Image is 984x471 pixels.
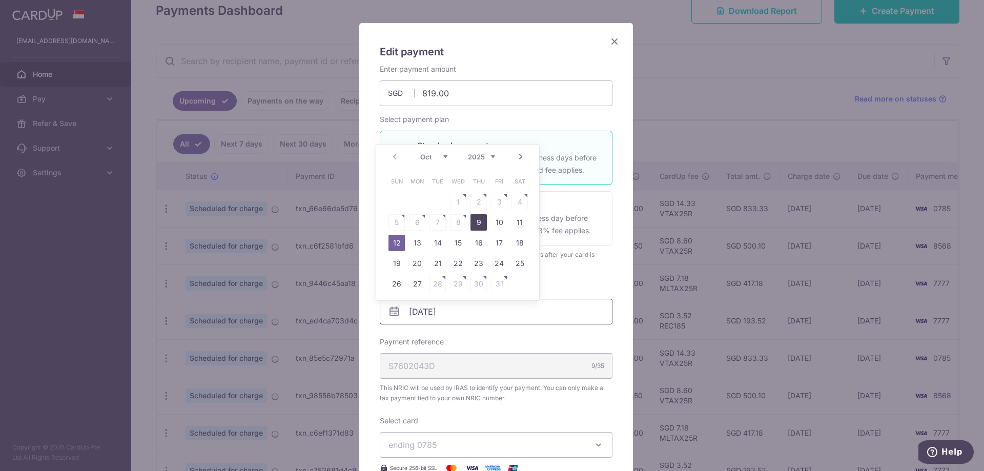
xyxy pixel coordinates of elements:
[380,80,612,106] input: 0.00
[388,88,415,98] span: SGD
[388,440,437,450] span: ending 0785
[380,44,612,60] h5: Edit payment
[380,432,612,458] button: ending 0785
[388,276,405,292] a: 26
[450,255,466,272] a: 22
[388,255,405,272] a: 19
[380,114,449,125] label: Select payment plan
[491,235,507,251] a: 17
[918,440,974,466] iframe: Opens a widget where you can find more information
[470,214,487,231] a: 9
[388,235,405,251] a: 12
[515,151,527,163] a: Next
[429,173,446,190] span: Tuesday
[491,173,507,190] span: Friday
[429,235,446,251] a: 14
[470,255,487,272] a: 23
[380,416,418,426] label: Select card
[409,276,425,292] a: 27
[511,214,528,231] a: 11
[409,173,425,190] span: Monday
[380,299,612,324] input: DD / MM / YYYY
[380,64,456,74] label: Enter payment amount
[388,173,405,190] span: Sunday
[591,361,604,371] div: 9/35
[470,173,487,190] span: Thursday
[417,139,600,152] p: Standard payment
[409,235,425,251] a: 13
[380,337,444,347] label: Payment reference
[511,173,528,190] span: Saturday
[511,255,528,272] a: 25
[491,255,507,272] a: 24
[380,383,612,403] span: This NRIC will be used by IRAS to identify your payment. You can only make a tax payment tied to ...
[450,235,466,251] a: 15
[470,235,487,251] a: 16
[608,35,621,48] button: Close
[511,235,528,251] a: 18
[450,173,466,190] span: Wednesday
[409,255,425,272] a: 20
[491,214,507,231] a: 10
[429,255,446,272] a: 21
